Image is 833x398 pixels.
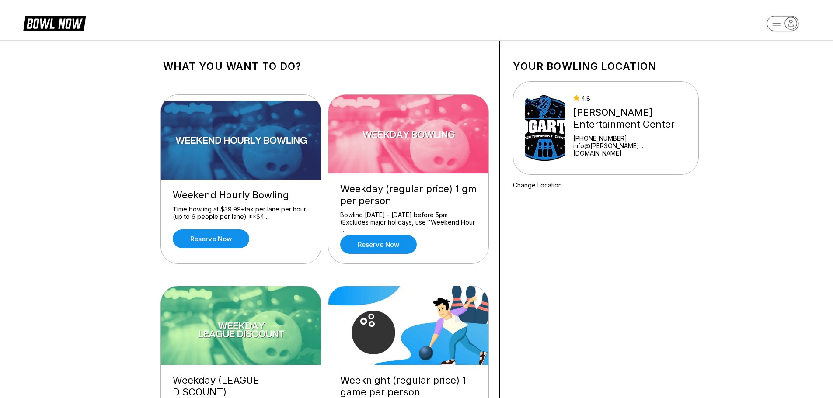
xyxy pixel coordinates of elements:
[573,135,687,142] div: [PHONE_NUMBER]
[328,95,489,173] img: Weekday (regular price) 1 gm per person
[573,107,687,130] div: [PERSON_NAME] Entertainment Center
[525,95,565,161] img: Bogart's Entertainment Center
[573,142,687,157] a: info@[PERSON_NAME]...[DOMAIN_NAME]
[340,374,477,398] div: Weeknight (regular price) 1 game per person
[340,211,477,226] div: Bowling [DATE] - [DATE] before 5pm (Excludes major holidays, use "Weekend Hour ...
[340,235,417,254] a: Reserve now
[161,101,322,180] img: Weekend Hourly Bowling
[161,286,322,365] img: Weekday (LEAGUE DISCOUNT)
[173,189,309,201] div: Weekend Hourly Bowling
[513,60,699,73] h1: Your bowling location
[163,60,486,73] h1: What you want to do?
[173,229,249,248] a: Reserve now
[173,374,309,398] div: Weekday (LEAGUE DISCOUNT)
[173,205,309,221] div: Time bowling at $39.99+tax per lane per hour (up to 6 people per lane) **$4 ...
[513,181,562,189] a: Change Location
[328,286,489,365] img: Weeknight (regular price) 1 game per person
[573,95,687,102] div: 4.8
[340,183,477,207] div: Weekday (regular price) 1 gm per person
